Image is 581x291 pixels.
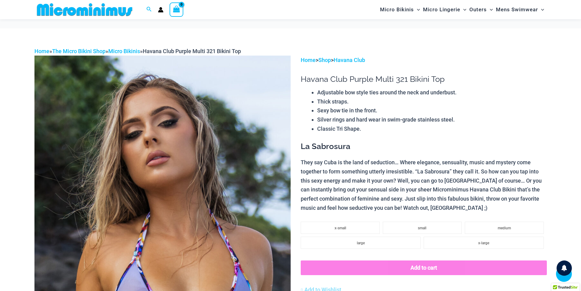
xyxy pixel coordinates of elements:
span: Menu Toggle [414,2,420,17]
li: x-small [301,222,380,234]
button: Add to cart [301,260,547,275]
li: large [301,237,421,249]
span: small [418,226,426,230]
span: Menu Toggle [538,2,544,17]
li: Classic Tri Shape. [317,124,547,133]
li: Adjustable bow style ties around the neck and underbust. [317,88,547,97]
a: Account icon link [158,7,163,13]
span: Mens Swimwear [496,2,538,17]
span: Micro Bikinis [380,2,414,17]
a: Home [34,48,49,54]
span: x-small [335,226,346,230]
a: Micro BikinisMenu ToggleMenu Toggle [378,2,421,17]
li: x-large [424,237,543,249]
a: OutersMenu ToggleMenu Toggle [468,2,494,17]
p: > > [301,56,547,65]
span: large [357,241,365,245]
img: MM SHOP LOGO FLAT [34,3,135,16]
li: small [383,222,462,234]
li: medium [465,222,544,234]
p: They say Cuba is the land of seduction… Where elegance, sensuality, music and mystery come togeth... [301,158,547,212]
h1: Havana Club Purple Multi 321 Bikini Top [301,75,547,84]
a: Shop [318,57,331,63]
a: Micro LingerieMenu ToggleMenu Toggle [421,2,468,17]
nav: Site Navigation [378,1,547,18]
span: » » » [34,48,241,54]
a: Home [301,57,316,63]
span: Havana Club Purple Multi 321 Bikini Top [143,48,241,54]
a: Havana Club [334,57,365,63]
li: Sexy bow tie in the front. [317,106,547,115]
li: Silver rings and hard wear in swim-grade stainless steel. [317,115,547,124]
span: Outers [469,2,487,17]
h3: La Sabrosura [301,141,547,152]
a: Mens SwimwearMenu ToggleMenu Toggle [494,2,546,17]
span: x-large [478,241,489,245]
a: Micro Bikinis [108,48,140,54]
a: View Shopping Cart, empty [170,2,184,16]
span: Micro Lingerie [423,2,460,17]
span: medium [498,226,511,230]
span: Menu Toggle [487,2,493,17]
a: Search icon link [146,6,152,13]
li: Thick straps. [317,97,547,106]
a: The Micro Bikini Shop [52,48,106,54]
span: Menu Toggle [460,2,466,17]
